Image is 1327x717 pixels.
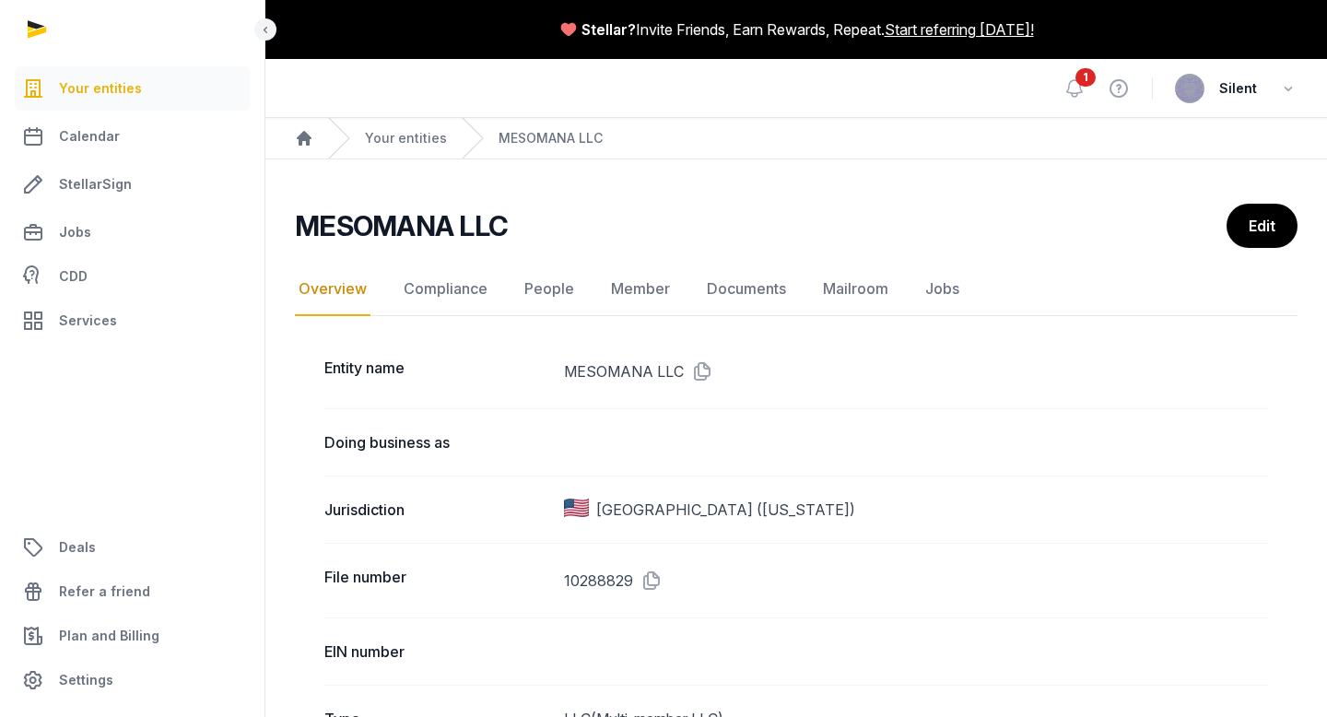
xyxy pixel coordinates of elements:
span: Settings [59,669,113,691]
span: Calendar [59,125,120,147]
a: Start referring [DATE]! [885,18,1034,41]
dd: MESOMANA LLC [564,357,1268,386]
dt: File number [324,566,549,595]
a: Refer a friend [15,570,250,614]
a: Jobs [15,210,250,254]
nav: Tabs [295,263,1298,316]
a: Jobs [922,263,963,316]
a: Your entities [15,66,250,111]
a: Plan and Billing [15,614,250,658]
a: Deals [15,525,250,570]
a: Mailroom [819,263,892,316]
a: Compliance [400,263,491,316]
dd: 10288829 [564,566,1268,595]
a: Calendar [15,114,250,159]
span: Jobs [59,221,91,243]
span: Stellar? [581,18,636,41]
a: MESOMANA LLC [499,129,603,147]
span: 1 [1075,68,1096,87]
span: [GEOGRAPHIC_DATA] ([US_STATE]) [596,499,855,521]
a: People [521,263,578,316]
a: CDD [15,258,250,295]
span: Plan and Billing [59,625,159,647]
dt: EIN number [324,641,549,663]
span: Refer a friend [59,581,150,603]
dt: Doing business as [324,431,549,453]
a: StellarSign [15,162,250,206]
a: Edit [1227,204,1298,248]
img: avatar [1175,74,1204,103]
a: Overview [295,263,370,316]
span: CDD [59,265,88,288]
span: Silent [1219,77,1257,100]
span: StellarSign [59,173,132,195]
dt: Jurisdiction [324,499,549,521]
a: Documents [703,263,790,316]
nav: Breadcrumb [265,118,1327,159]
dt: Entity name [324,357,549,386]
span: Deals [59,536,96,558]
a: Settings [15,658,250,702]
span: Services [59,310,117,332]
a: Member [607,263,674,316]
a: Your entities [365,129,447,147]
iframe: Chat Widget [1235,629,1327,717]
span: Your entities [59,77,142,100]
a: Services [15,299,250,343]
h2: MESOMANA LLC [295,209,508,242]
